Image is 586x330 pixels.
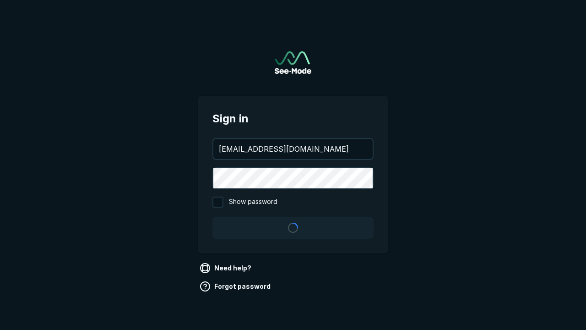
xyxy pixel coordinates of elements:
span: Show password [229,197,277,208]
input: your@email.com [213,139,373,159]
img: See-Mode Logo [275,51,311,74]
a: Need help? [198,261,255,275]
span: Sign in [212,110,374,127]
a: Go to sign in [275,51,311,74]
a: Forgot password [198,279,274,294]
